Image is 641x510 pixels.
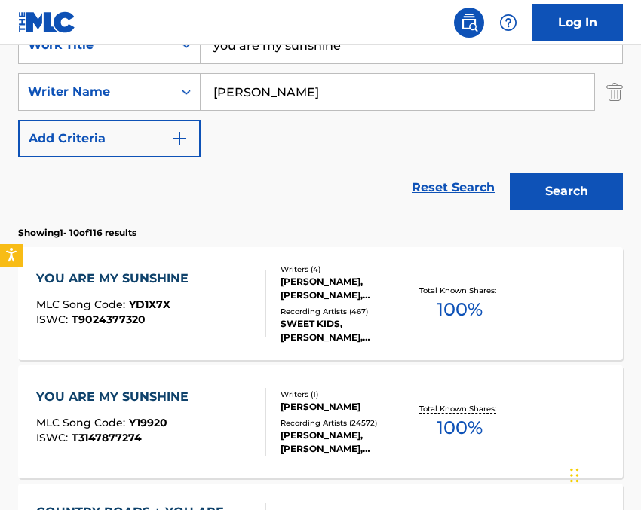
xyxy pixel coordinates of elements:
[281,306,409,317] div: Recording Artists ( 467 )
[499,14,517,32] img: help
[170,130,189,148] img: 9d2ae6d4665cec9f34b9.svg
[281,264,409,275] div: Writers ( 4 )
[454,8,484,38] a: Public Search
[36,431,72,444] span: ISWC :
[510,173,623,210] button: Search
[281,389,409,400] div: Writers ( 1 )
[419,285,500,296] p: Total Known Shares:
[36,298,129,311] span: MLC Song Code :
[281,317,409,344] div: SWEET KIDS, [PERSON_NAME], [PERSON_NAME], [PERSON_NAME], [PERSON_NAME]
[437,414,483,441] span: 100 %
[129,416,167,429] span: Y19920
[419,403,500,414] p: Total Known Shares:
[72,431,142,444] span: T3147877274
[281,417,409,429] div: Recording Artists ( 24572 )
[437,296,483,323] span: 100 %
[36,313,72,326] span: ISWC :
[606,73,623,111] img: Delete Criterion
[36,388,196,406] div: YOU ARE MY SUNSHINE
[18,120,201,157] button: Add Criteria
[72,313,146,326] span: T9024377320
[404,171,502,204] a: Reset Search
[18,365,623,478] a: YOU ARE MY SUNSHINEMLC Song Code:Y19920ISWC:T3147877274Writers (1)[PERSON_NAME]Recording Artists ...
[18,11,76,33] img: MLC Logo
[570,453,579,498] div: Drag
[281,400,409,414] div: [PERSON_NAME]
[129,298,170,311] span: YD1X7X
[281,275,409,302] div: [PERSON_NAME], [PERSON_NAME], [PERSON_NAME], [PERSON_NAME]
[18,26,623,218] form: Search Form
[18,226,136,240] p: Showing 1 - 10 of 116 results
[36,416,129,429] span: MLC Song Code :
[36,270,196,288] div: YOU ARE MY SUNSHINE
[28,36,164,54] div: Work Title
[18,247,623,360] a: YOU ARE MY SUNSHINEMLC Song Code:YD1X7XISWC:T9024377320Writers (4)[PERSON_NAME], [PERSON_NAME], [...
[493,8,523,38] div: Help
[28,83,164,101] div: Writer Name
[460,14,478,32] img: search
[532,4,623,41] a: Log In
[281,429,409,456] div: [PERSON_NAME], [PERSON_NAME], [PERSON_NAME], [PERSON_NAME], [PERSON_NAME]
[566,438,641,510] iframe: Chat Widget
